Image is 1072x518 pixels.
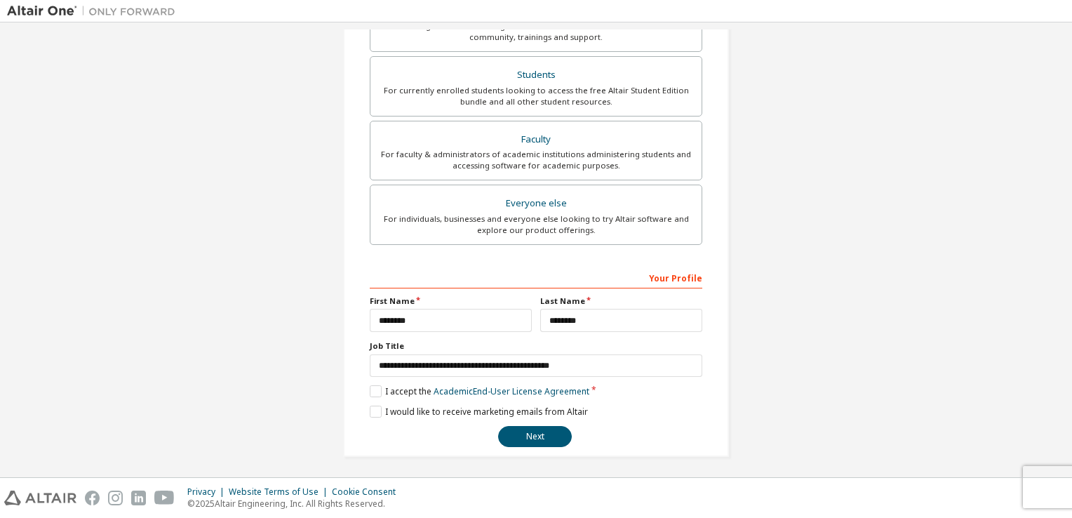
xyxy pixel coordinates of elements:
div: Everyone else [379,194,693,213]
img: linkedin.svg [131,491,146,505]
div: For existing customers looking to access software downloads, HPC resources, community, trainings ... [379,20,693,43]
div: Cookie Consent [332,486,404,498]
img: instagram.svg [108,491,123,505]
img: Altair One [7,4,182,18]
div: For faculty & administrators of academic institutions administering students and accessing softwa... [379,149,693,171]
div: Website Terms of Use [229,486,332,498]
div: Privacy [187,486,229,498]
label: Job Title [370,340,702,352]
label: I would like to receive marketing emails from Altair [370,406,588,418]
div: For individuals, businesses and everyone else looking to try Altair software and explore our prod... [379,213,693,236]
p: © 2025 Altair Engineering, Inc. All Rights Reserved. [187,498,404,510]
a: Academic End-User License Agreement [434,385,589,397]
div: Faculty [379,130,693,150]
div: Students [379,65,693,85]
button: Next [498,426,572,447]
img: facebook.svg [85,491,100,505]
img: youtube.svg [154,491,175,505]
label: I accept the [370,385,589,397]
div: For currently enrolled students looking to access the free Altair Student Edition bundle and all ... [379,85,693,107]
label: Last Name [540,295,702,307]
img: altair_logo.svg [4,491,76,505]
label: First Name [370,295,532,307]
div: Your Profile [370,266,702,288]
